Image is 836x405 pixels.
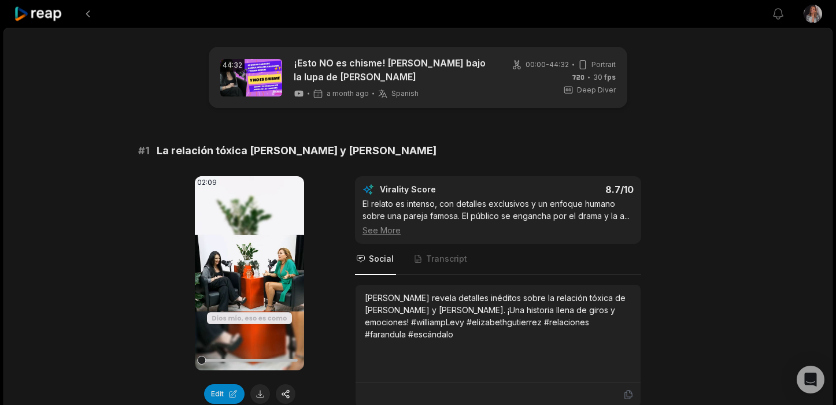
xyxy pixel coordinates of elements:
[138,143,150,159] span: # 1
[157,143,437,159] span: La relación tóxica [PERSON_NAME] y [PERSON_NAME]
[355,244,641,275] nav: Tabs
[591,60,616,70] span: Portrait
[604,73,616,81] span: fps
[593,72,616,83] span: 30
[797,366,824,393] div: Open Intercom Messenger
[380,184,504,195] div: Virality Score
[426,253,467,265] span: Transcript
[362,198,634,236] div: El relato es intenso, con detalles exclusivos y un enfoque humano sobre una pareja famosa. El púb...
[577,85,616,95] span: Deep Diver
[195,176,304,370] video: Your browser does not support mp4 format.
[204,384,245,404] button: Edit
[327,89,369,98] span: a month ago
[294,56,493,84] a: ¡Esto NO es chisme! [PERSON_NAME] bajo la lupa de [PERSON_NAME]
[526,60,569,70] span: 00:00 - 44:32
[365,292,631,340] div: [PERSON_NAME] revela detalles inéditos sobre la relación tóxica de [PERSON_NAME] y [PERSON_NAME]....
[362,224,634,236] div: See More
[391,89,419,98] span: Spanish
[369,253,394,265] span: Social
[510,184,634,195] div: 8.7 /10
